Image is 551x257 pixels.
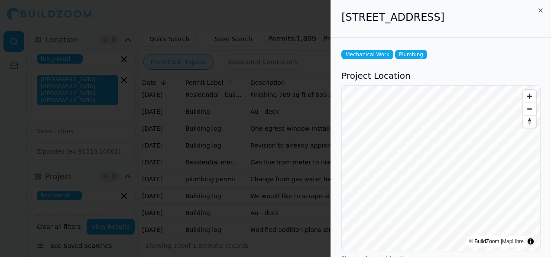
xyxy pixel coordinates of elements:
span: Plumbing [395,50,427,59]
button: Zoom out [523,103,536,115]
canvas: Map [342,86,541,251]
div: © BuildZoom | [469,237,524,246]
button: Reset bearing to north [523,115,536,128]
h2: [STREET_ADDRESS] [341,10,541,24]
a: MapLibre [502,238,524,244]
button: Zoom in [523,90,536,103]
span: Mechanical Work [341,50,393,59]
summary: Toggle attribution [525,236,536,247]
h3: Project Location [341,70,541,82]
